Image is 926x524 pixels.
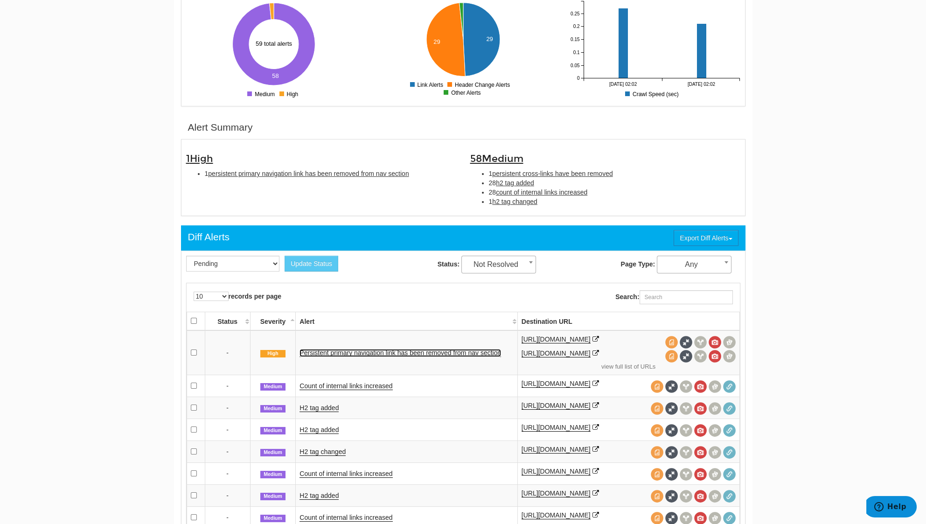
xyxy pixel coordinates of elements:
li: 1 [205,169,456,178]
li: 28 [489,188,740,197]
span: Redirect chain [723,380,736,393]
a: H2 tag added [299,492,339,500]
span: View source [651,446,663,459]
span: 58 [470,153,523,165]
a: H2 tag added [299,404,339,412]
span: View screenshot [694,402,707,415]
tspan: 0.2 [573,24,579,29]
span: View headers [680,424,692,437]
span: High [260,350,285,357]
th: Severity: activate to sort column descending [250,312,296,330]
span: Medium [260,427,285,434]
span: Compare screenshots [723,336,736,349]
li: 1 [489,197,740,206]
label: records per page [194,292,282,301]
span: View headers [680,468,692,481]
span: Full Source Diff [665,380,678,393]
a: [URL][DOMAIN_NAME] [522,468,591,475]
span: Full Source Diff [680,336,692,349]
span: Compare screenshots [723,350,736,363]
span: Redirect chain [723,424,736,437]
strong: Status: [438,260,460,268]
span: View source [665,336,678,349]
a: [URL][DOMAIN_NAME] [522,402,591,410]
text: 59 total alerts [256,40,292,47]
th: Destination URL [517,312,739,330]
span: View screenshot [694,446,707,459]
span: Redirect chain [723,468,736,481]
th: Status: activate to sort column ascending [205,312,250,330]
span: Medium [260,449,285,456]
a: H2 tag added [299,426,339,434]
a: [URL][DOMAIN_NAME] [522,335,591,343]
button: Update Status [285,256,338,272]
span: View source [665,350,678,363]
span: Any [657,256,731,273]
span: Full Source Diff [665,446,678,459]
tspan: 0.05 [571,63,580,68]
span: View headers [694,336,707,349]
a: Count of internal links increased [299,382,392,390]
span: h2 tag added [496,179,534,187]
span: Full Source Diff [680,350,692,363]
label: Search: [615,290,732,304]
span: View screenshot [709,336,721,349]
span: View source [651,380,663,393]
a: [URL][DOMAIN_NAME] [522,424,591,432]
a: Count of internal links increased [299,514,392,522]
span: Compare screenshots [709,490,721,503]
span: View source [651,468,663,481]
td: - [205,485,250,507]
span: 1 [186,153,213,165]
span: Compare screenshots [709,380,721,393]
span: Compare screenshots [709,402,721,415]
span: Redirect chain [723,490,736,503]
a: H2 tag changed [299,448,346,456]
span: Not Resolved [461,256,536,273]
span: h2 tag changed [492,198,537,205]
button: Export Diff Alerts [674,230,738,246]
span: View source [651,402,663,415]
td: - [205,375,250,397]
span: Medium [260,493,285,500]
span: Full Source Diff [665,424,678,437]
li: 1 [489,169,740,178]
span: Medium [260,515,285,522]
span: count of internal links increased [496,189,587,196]
td: - [205,397,250,419]
span: Medium [260,405,285,412]
span: persistent cross-links have been removed [492,170,613,177]
a: Persistent primary navigation link has been removed from nav section [299,349,501,357]
span: Compare screenshots [709,468,721,481]
a: [URL][DOMAIN_NAME] [522,511,591,519]
td: - [205,419,250,441]
span: High [190,153,213,165]
span: View source [651,424,663,437]
a: [URL][DOMAIN_NAME] [522,446,591,454]
a: view full list of URLs [522,363,736,371]
a: [URL][DOMAIN_NAME] [522,380,591,388]
span: Compare screenshots [709,424,721,437]
div: Alert Summary [188,120,253,134]
span: Any [657,258,731,271]
td: - [205,330,250,375]
span: View screenshot [709,350,721,363]
span: Compare screenshots [709,446,721,459]
span: View screenshot [694,380,707,393]
span: Medium [260,471,285,478]
td: - [205,441,250,463]
span: Medium [482,153,523,165]
tspan: 0.1 [573,50,579,55]
span: Not Resolved [462,258,536,271]
span: View headers [680,490,692,503]
iframe: Opens a widget where you can find more information [866,496,917,519]
span: View screenshot [694,424,707,437]
li: 28 [489,178,740,188]
span: Redirect chain [723,446,736,459]
tspan: 0.15 [571,37,580,42]
span: View headers [680,380,692,393]
span: Full Source Diff [665,490,678,503]
tspan: [DATE] 02:02 [609,82,637,87]
div: Diff Alerts [188,230,230,244]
